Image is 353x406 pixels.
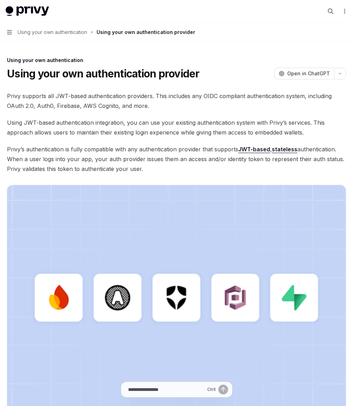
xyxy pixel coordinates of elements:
[325,6,336,17] button: Open search
[7,144,346,174] span: Privy’s authentication is fully compatible with any authentication provider that supports , authe...
[17,28,87,36] span: Using your own authentication
[340,6,347,16] button: More actions
[287,70,330,77] span: Open in ChatGPT
[97,28,195,36] div: Using your own authentication provider
[6,6,49,16] img: light logo
[128,382,204,397] input: Ask a question...
[274,68,334,80] button: Open in ChatGPT
[7,118,346,137] span: Using JWT-based authentication integration, you can use your existing authentication system with ...
[7,67,200,80] h1: Using your own authentication provider
[218,385,228,394] button: Send message
[7,57,346,64] div: Using your own authentication
[238,146,270,153] a: JWT-based
[7,91,346,111] span: Privy supports all JWT-based authentication providers. This includes any OIDC compliant authentic...
[272,146,297,153] a: stateless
